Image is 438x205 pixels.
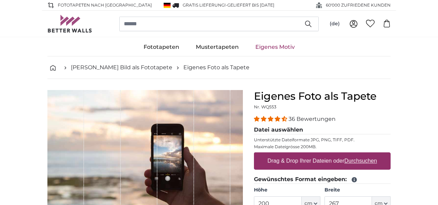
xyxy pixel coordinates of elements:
a: Fototapeten [135,38,188,56]
nav: breadcrumbs [47,56,391,79]
img: Deutschland [164,3,171,8]
a: Mustertapeten [188,38,247,56]
span: 60'000 ZUFRIEDENE KUNDEN [326,2,391,8]
span: Fototapeten nach [GEOGRAPHIC_DATA] [58,2,152,8]
legend: Gewünschtes Format eingeben: [254,175,391,184]
span: Nr. WQ553 [254,104,276,109]
span: 4.31 stars [254,116,289,122]
p: Maximale Dateigrösse 200MB. [254,144,391,150]
span: Geliefert bis [DATE] [227,2,274,8]
span: GRATIS Lieferung! [183,2,226,8]
legend: Datei auswählen [254,126,391,134]
span: - [226,2,274,8]
button: (de) [324,18,345,30]
label: Breite [325,187,391,194]
h1: Eigenes Foto als Tapete [254,90,391,102]
p: Unterstützte Dateiformate JPG, PNG, TIFF, PDF. [254,137,391,143]
a: Eigenes Foto als Tapete [183,63,249,72]
img: Betterwalls [47,15,92,33]
label: Drag & Drop Ihrer Dateien oder [265,154,380,168]
u: Durchsuchen [345,158,377,164]
a: Eigenes Motiv [247,38,303,56]
span: 36 Bewertungen [289,116,336,122]
label: Höhe [254,187,320,194]
a: [PERSON_NAME] Bild als Fototapete [71,63,172,72]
